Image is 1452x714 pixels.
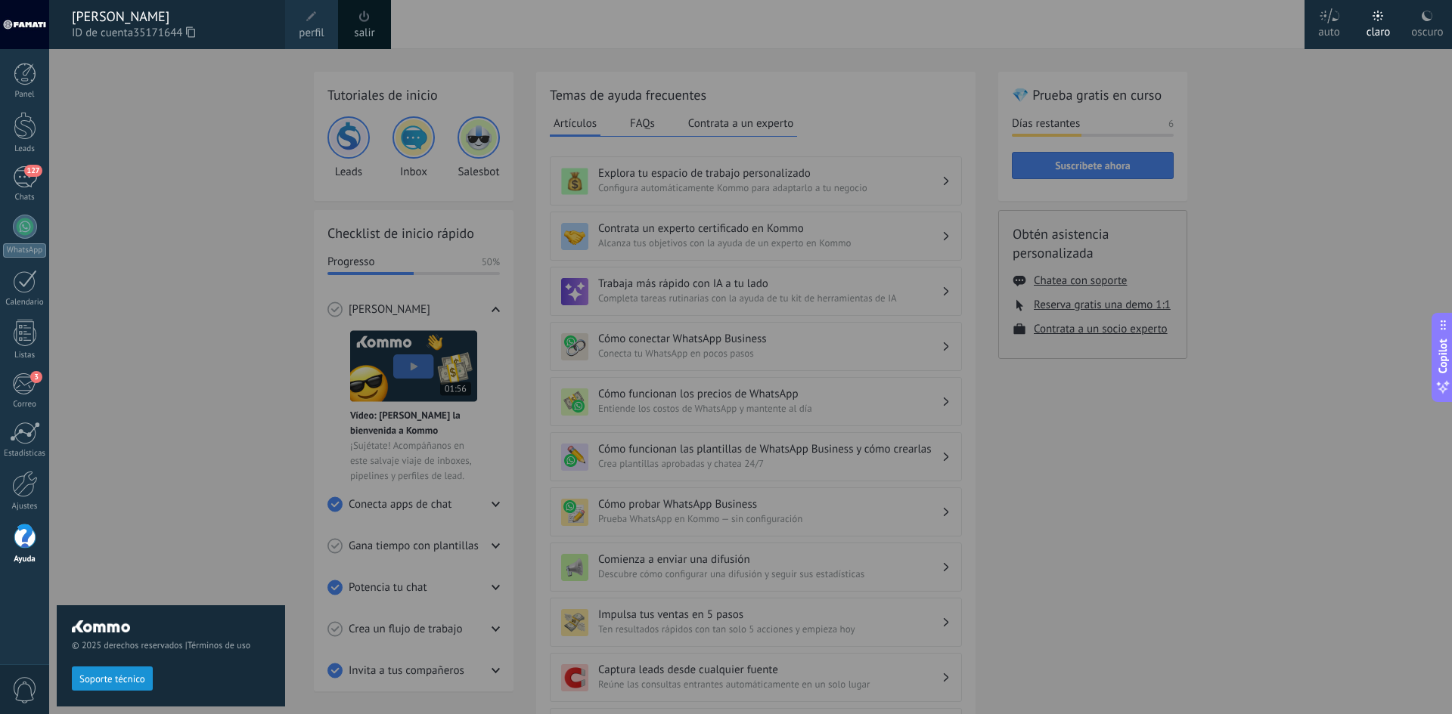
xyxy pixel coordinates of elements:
div: Ajustes [3,502,47,512]
div: Listas [3,351,47,360]
div: oscuro [1411,10,1443,49]
div: Estadísticas [3,449,47,459]
div: WhatsApp [3,243,46,258]
button: Soporte técnico [72,666,153,691]
a: Términos de uso [188,640,250,651]
span: © 2025 derechos reservados | [72,640,270,651]
div: claro [1367,10,1391,49]
span: 3 [30,371,42,383]
span: 35171644 [133,25,195,42]
div: Chats [3,193,47,202]
span: Copilot [1435,338,1450,373]
div: Calendario [3,298,47,308]
span: ID de cuenta [72,25,270,42]
a: salir [354,25,374,42]
div: auto [1318,10,1340,49]
span: Soporte técnico [79,674,145,685]
div: Leads [3,144,47,154]
span: perfil [299,25,324,42]
a: Soporte técnico [72,672,153,684]
div: [PERSON_NAME] [72,8,270,25]
span: 127 [24,165,42,177]
div: Ayuda [3,555,47,564]
div: Panel [3,90,47,100]
div: Correo [3,400,47,410]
